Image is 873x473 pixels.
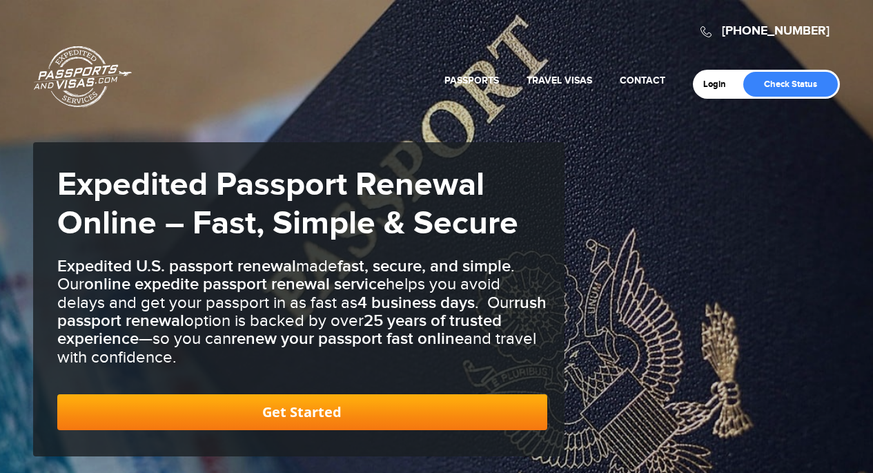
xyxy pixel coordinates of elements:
[620,75,665,86] a: Contact
[57,256,296,276] b: Expedited U.S. passport renewal
[743,72,838,97] a: Check Status
[231,329,464,349] b: renew your passport fast online
[722,23,830,39] a: [PHONE_NUMBER]
[57,394,547,430] a: Get Started
[57,293,547,331] b: rush passport renewal
[34,46,132,108] a: Passports & [DOMAIN_NAME]
[57,258,547,367] h3: made . Our helps you avoid delays and get your passport in as fast as . Our option is backed by o...
[57,311,502,349] b: 25 years of trusted experience
[57,165,518,244] strong: Expedited Passport Renewal Online – Fast, Simple & Secure
[527,75,592,86] a: Travel Visas
[444,75,499,86] a: Passports
[357,293,475,313] b: 4 business days
[84,274,386,294] b: online expedite passport renewal service
[703,79,736,90] a: Login
[337,256,511,276] b: fast, secure, and simple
